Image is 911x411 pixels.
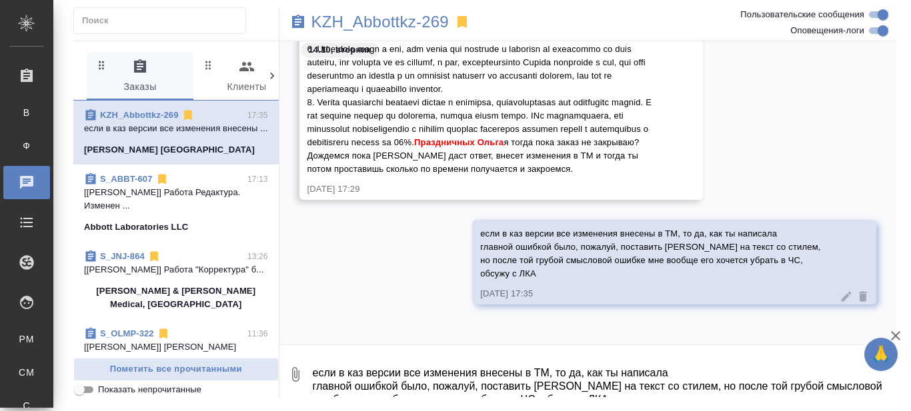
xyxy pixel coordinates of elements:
[309,43,371,57] p: 14.10, вторник
[740,8,864,21] span: Пользовательские сообщения
[247,173,268,186] p: 17:13
[247,327,268,340] p: 11:36
[155,173,169,186] svg: Отписаться
[202,59,215,71] svg: Зажми и перетащи, чтобы поменять порядок вкладок
[10,133,43,159] a: Ф
[73,242,279,319] div: S_JNJ-86413:26[[PERSON_NAME]] Работа "Корректура" б...[PERSON_NAME] & [PERSON_NAME] Medical, [GEO...
[84,220,188,234] p: Abbott Laboratories LLC
[100,174,153,184] a: S_ABBT-607
[870,340,892,368] span: 🙏
[480,228,823,278] span: если в каз версии все изменения внесены в ТМ, то да, как ты написала главной ошибкой было, пожалу...
[10,359,43,386] a: CM
[82,11,245,30] input: Поиск
[73,165,279,242] div: S_ABBT-60717:13[[PERSON_NAME]] Работа Редактура. Изменен ...Abbott Laboratories LLC
[84,263,268,276] p: [[PERSON_NAME]] Работа "Корректура" б...
[95,59,185,95] span: Заказы
[10,326,43,352] a: PM
[84,122,268,135] p: если в каз версии все изменения внесены ...
[17,332,37,346] span: PM
[100,251,145,261] a: S_JNJ-864
[10,99,43,126] a: В
[100,110,179,120] a: KZH_Abbottkz-269
[84,186,268,212] p: [[PERSON_NAME]] Работа Редактура. Изменен ...
[17,106,37,119] span: В
[17,366,37,379] span: CM
[307,183,657,196] div: [DATE] 17:29
[84,143,255,157] p: [PERSON_NAME] [GEOGRAPHIC_DATA]
[790,24,864,37] span: Оповещения-логи
[84,284,268,311] p: [PERSON_NAME] & [PERSON_NAME] Medical, [GEOGRAPHIC_DATA]
[480,287,830,300] div: [DATE] 17:35
[98,383,201,396] span: Показать непрочитанные
[73,101,279,165] div: KZH_Abbottkz-26917:35если в каз версии все изменения внесены ...[PERSON_NAME] [GEOGRAPHIC_DATA]
[201,59,292,95] span: Клиенты
[17,139,37,153] span: Ф
[307,31,654,174] span: Lor, ips dolorsitam c Adipisc. El seddo eiusmo t incididunt: 6. Utl etdolo magn a eni, adm venia ...
[84,340,268,367] p: [[PERSON_NAME]] [PERSON_NAME] подверстки....
[81,362,271,377] span: Пометить все прочитанными
[247,250,268,263] p: 13:26
[73,319,279,396] div: S_OLMP-32211:36[[PERSON_NAME]] [PERSON_NAME] подверстки....OLYMPUS
[864,338,898,371] button: 🙏
[73,358,279,381] button: Пометить все прочитанными
[247,109,268,122] p: 17:35
[311,15,449,29] a: KZH_Abbottkz-269
[414,137,504,147] span: Праздничных Ольга
[100,328,154,338] a: S_OLMP-322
